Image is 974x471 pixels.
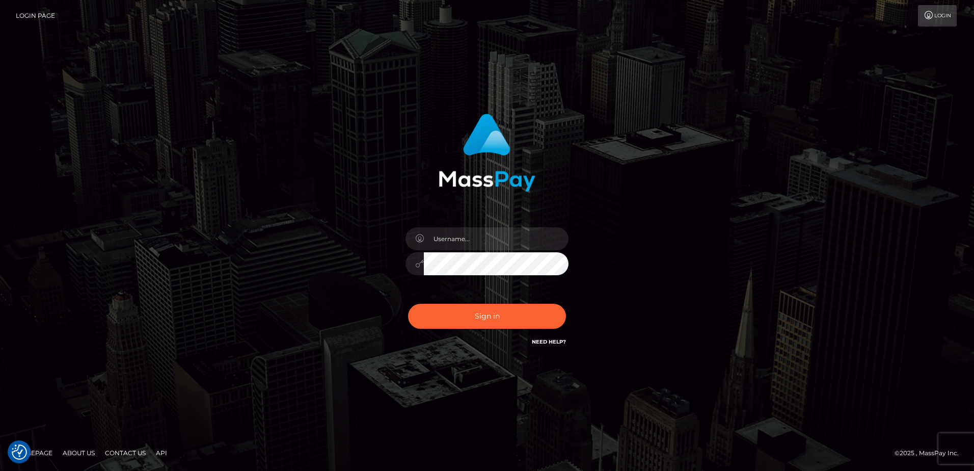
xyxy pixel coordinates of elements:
[12,444,27,460] button: Consent Preferences
[12,444,27,460] img: Revisit consent button
[895,448,966,459] div: © 2025 , MassPay Inc.
[408,304,566,329] button: Sign in
[424,227,569,250] input: Username...
[439,114,535,192] img: MassPay Login
[101,445,150,461] a: Contact Us
[152,445,171,461] a: API
[532,338,566,345] a: Need Help?
[16,5,55,27] a: Login Page
[11,445,57,461] a: Homepage
[918,5,957,27] a: Login
[59,445,99,461] a: About Us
